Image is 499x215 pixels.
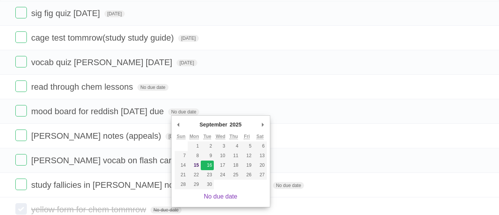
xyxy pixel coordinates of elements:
button: 28 [175,180,188,189]
span: read through chem lessons [31,82,135,92]
abbr: Monday [190,134,199,140]
abbr: Wednesday [216,134,225,140]
button: 2 [201,141,214,151]
button: 7 [175,151,188,161]
abbr: Thursday [230,134,238,140]
label: Done [15,7,27,18]
abbr: Tuesday [203,134,211,140]
label: Done [15,130,27,141]
span: No due date [150,207,182,213]
span: [PERSON_NAME] vocab on flash cards [DATE] [31,156,211,165]
div: 2025 [228,119,243,130]
button: 6 [253,141,266,151]
button: 20 [253,161,266,170]
button: 23 [201,170,214,180]
label: Done [15,179,27,190]
button: 19 [240,161,253,170]
abbr: Sunday [177,134,185,140]
span: No due date [168,108,199,115]
button: 8 [188,151,201,161]
button: 9 [201,151,214,161]
button: 14 [175,161,188,170]
label: Done [15,31,27,43]
span: [PERSON_NAME] notes (appeals) [31,131,163,141]
button: 11 [227,151,240,161]
abbr: Saturday [256,134,264,140]
span: [DATE] [178,35,199,42]
button: 3 [214,141,227,151]
label: Done [15,203,27,215]
button: 27 [253,170,266,180]
span: study fallicies in [PERSON_NAME] notebook (make flashcards) [31,180,271,190]
abbr: Friday [244,134,249,140]
button: 17 [214,161,227,170]
button: 13 [253,151,266,161]
button: Next Month [259,119,267,130]
a: No due date [204,193,237,200]
button: 15 [188,161,201,170]
button: 12 [240,151,253,161]
button: 4 [227,141,240,151]
button: 26 [240,170,253,180]
button: Previous Month [175,119,182,130]
label: Done [15,105,27,117]
button: 10 [214,151,227,161]
button: 16 [201,161,214,170]
button: 18 [227,161,240,170]
button: 25 [227,170,240,180]
button: 24 [214,170,227,180]
button: 30 [201,180,214,189]
span: vocab quiz [PERSON_NAME] [DATE] [31,57,174,67]
div: September [198,119,228,130]
label: Done [15,154,27,166]
button: 21 [175,170,188,180]
span: cage test tommrow(study study guide) [31,33,176,43]
span: No due date [137,84,169,91]
span: [DATE] [177,59,197,66]
span: [DATE] [165,133,186,140]
span: sig fig quiz [DATE] [31,8,102,18]
button: 5 [240,141,253,151]
button: 22 [188,170,201,180]
button: 29 [188,180,201,189]
span: [DATE] [104,10,125,17]
span: yellow form for chem tommrow [31,205,148,214]
label: Done [15,80,27,92]
button: 1 [188,141,201,151]
label: Done [15,56,27,67]
span: mood board for reddish [DATE] due [31,107,166,116]
span: No due date [273,182,304,189]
